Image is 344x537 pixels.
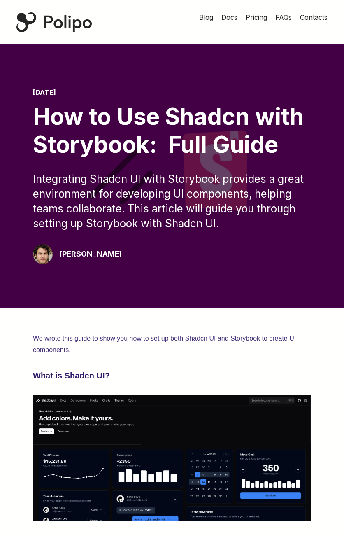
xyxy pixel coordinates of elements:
p: We wrote this guide to show you how to set up both Shadcn UI and Storybook to create UI components. [33,333,311,356]
div: Integrating Shadcn UI with Storybook provides a great environment for developing UI components, h... [33,172,311,231]
div: [PERSON_NAME] [59,248,122,260]
div: How to Use Shadcn with Storybook: Full Guide [33,103,311,158]
a: FAQs [275,12,292,22]
img: Shadcn UI [33,395,311,521]
time: [DATE] [33,88,56,96]
span: Pricing [246,13,267,21]
a: Docs [221,12,237,22]
span: Blog [199,13,213,21]
a: Pricing [246,12,267,22]
a: Blog [199,12,213,22]
span: Docs [221,13,237,21]
span: Contacts [300,13,328,21]
h3: What is Shadcn UI? [33,369,311,382]
span: FAQs [275,13,292,21]
img: Giorgio Pari Polipo [33,244,53,264]
a: Contacts [300,12,328,22]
